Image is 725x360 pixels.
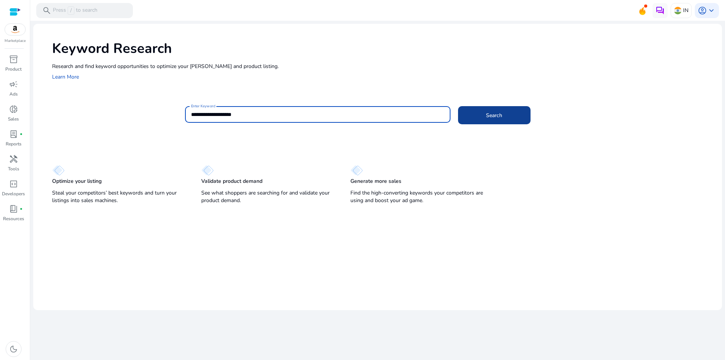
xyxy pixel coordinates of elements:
p: IN [683,4,688,17]
p: Press to search [53,6,97,15]
span: fiber_manual_record [20,133,23,136]
img: diamond.svg [350,165,363,176]
p: Find the high-converting keywords your competitors are using and boost your ad game. [350,189,484,204]
img: amazon.svg [5,24,25,35]
p: Steal your competitors’ best keywords and turn your listings into sales machines. [52,189,186,204]
p: Reports [6,141,22,147]
img: in.svg [674,7,682,14]
h1: Keyword Research [52,40,714,57]
span: Search [486,111,502,119]
p: Sales [8,116,19,122]
img: diamond.svg [201,165,214,176]
p: Ads [9,91,18,97]
p: Validate product demand [201,178,262,185]
p: Optimize your listing [52,178,102,185]
p: Research and find keyword opportunities to optimize your [PERSON_NAME] and product listing. [52,62,714,70]
button: Search [458,106,531,124]
p: See what shoppers are searching for and validate your product demand. [201,189,335,204]
mat-label: Enter Keyword [191,104,215,109]
p: Resources [3,215,24,222]
span: campaign [9,80,18,89]
span: / [68,6,74,15]
span: donut_small [9,105,18,114]
span: inventory_2 [9,55,18,64]
span: lab_profile [9,130,18,139]
img: diamond.svg [52,165,65,176]
span: book_4 [9,204,18,213]
a: Learn More [52,73,79,80]
span: code_blocks [9,179,18,188]
p: Tools [8,165,19,172]
span: handyman [9,155,18,164]
span: account_circle [698,6,707,15]
span: dark_mode [9,345,18,354]
p: Generate more sales [350,178,401,185]
span: search [42,6,51,15]
span: fiber_manual_record [20,207,23,210]
span: keyboard_arrow_down [707,6,716,15]
p: Marketplace [5,38,26,44]
p: Developers [2,190,25,197]
p: Product [5,66,22,73]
